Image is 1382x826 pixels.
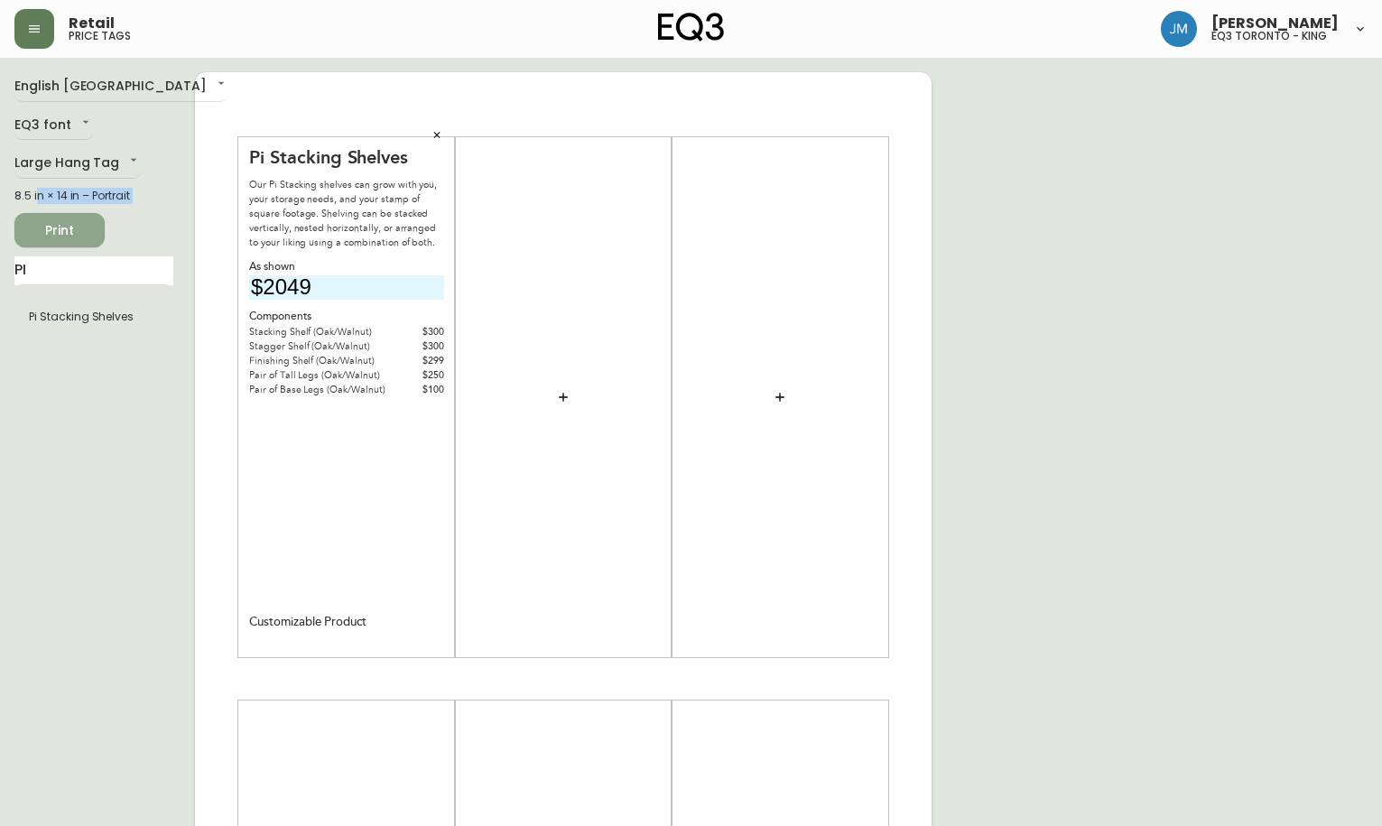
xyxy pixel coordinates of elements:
[249,309,444,325] div: Components
[406,354,444,368] div: $299
[14,256,173,285] input: Search
[249,354,406,368] div: Finishing Shelf (Oak/Walnut)
[249,339,406,354] div: Stagger Shelf (Oak/Walnut)
[249,259,298,275] span: As shown
[1211,16,1339,31] span: [PERSON_NAME]
[406,368,444,383] div: $250
[406,339,444,354] div: $300
[1211,31,1327,42] h5: eq3 toronto - king
[406,383,444,397] div: $100
[29,219,90,242] span: Print
[14,302,173,332] li: Pi Stacking Shelves
[14,111,93,141] div: EQ3 font
[1161,11,1197,47] img: b88646003a19a9f750de19192e969c24
[406,325,444,339] div: $300
[14,149,141,179] div: Large Hang Tag
[249,614,366,630] div: Customizable Product
[14,213,105,247] button: Print
[249,325,406,339] div: Stacking Shelf (Oak/Walnut)
[14,188,173,204] div: 8.5 in × 14 in – Portrait
[249,368,406,383] div: Pair of Tall Legs (Oak/Walnut)
[249,178,444,250] div: Our Pi Stacking shelves can grow with you, your storage needs, and your stamp of square footage. ...
[69,16,115,31] span: Retail
[249,383,406,397] div: Pair of Base Legs (Oak/Walnut)
[14,72,228,102] div: English [GEOGRAPHIC_DATA]
[249,146,444,169] div: Pi Stacking Shelves
[658,13,725,42] img: logo
[249,275,444,300] input: price excluding $
[69,31,131,42] h5: price tags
